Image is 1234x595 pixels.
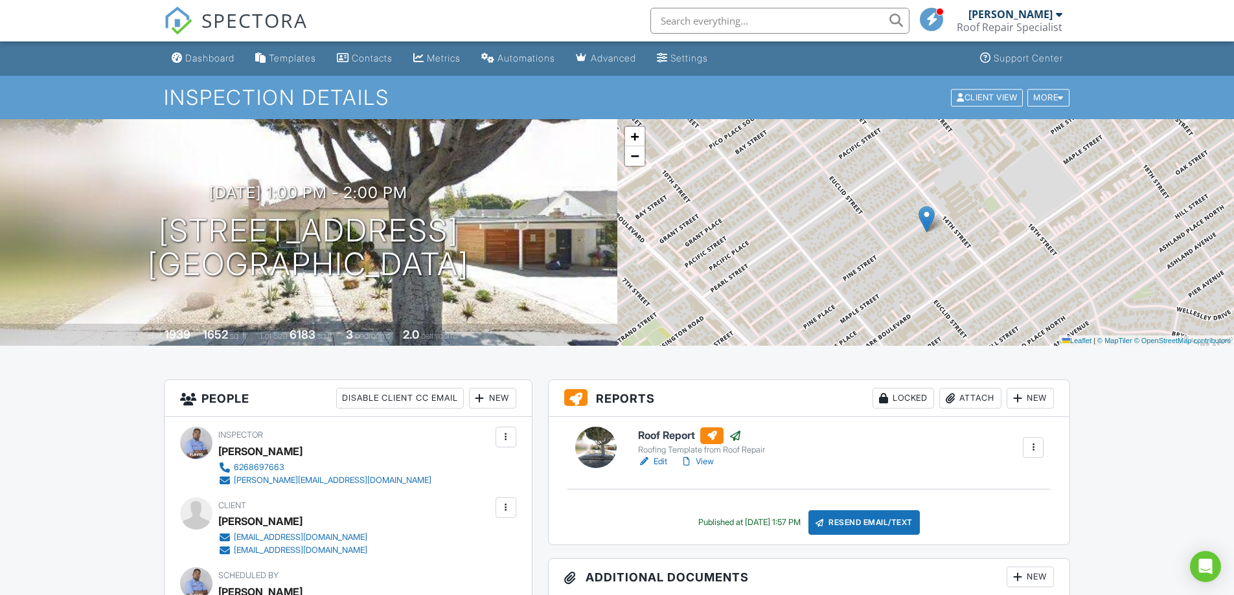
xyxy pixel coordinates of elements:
[290,328,315,341] div: 6183
[165,380,532,417] h3: People
[427,52,461,63] div: Metrics
[1007,567,1054,587] div: New
[1134,337,1231,344] a: © OpenStreetMap contributors
[698,517,801,528] div: Published at [DATE] 1:57 PM
[476,47,560,71] a: Automations (Basic)
[680,455,714,468] a: View
[1027,89,1069,106] div: More
[957,21,1062,34] div: Roof Repair Specialist
[591,52,636,63] div: Advanced
[939,388,1001,409] div: Attach
[1062,337,1091,344] a: Leaflet
[1093,337,1095,344] span: |
[873,388,934,409] div: Locked
[250,47,321,71] a: Templates
[218,461,431,474] a: 6268697663
[638,445,765,455] div: Roofing Template from Roof Repair
[218,544,367,557] a: [EMAIL_ADDRESS][DOMAIN_NAME]
[218,570,279,580] span: Scheduled By
[234,462,284,473] div: 6268697663
[218,511,303,531] div: [PERSON_NAME]
[165,328,190,341] div: 1939
[218,500,246,510] span: Client
[1007,388,1054,409] div: New
[1097,337,1132,344] a: © MapTiler
[346,328,353,341] div: 3
[209,184,407,201] h3: [DATE] 1:00 pm - 2:00 pm
[260,331,288,341] span: Lot Size
[625,127,645,146] a: Zoom in
[919,206,935,232] img: Marker
[630,128,639,144] span: +
[421,331,458,341] span: bathrooms
[185,52,234,63] div: Dashboard
[332,47,398,71] a: Contacts
[950,92,1026,102] a: Client View
[164,6,192,35] img: The Best Home Inspection Software - Spectora
[218,531,367,544] a: [EMAIL_ADDRESS][DOMAIN_NAME]
[355,331,391,341] span: bedrooms
[497,52,555,63] div: Automations
[164,17,308,45] a: SPECTORA
[994,52,1063,63] div: Support Center
[201,6,308,34] span: SPECTORA
[968,8,1053,21] div: [PERSON_NAME]
[230,331,248,341] span: sq. ft.
[408,47,466,71] a: Metrics
[650,8,909,34] input: Search everything...
[234,532,367,543] div: [EMAIL_ADDRESS][DOMAIN_NAME]
[403,328,419,341] div: 2.0
[164,86,1071,109] h1: Inspection Details
[951,89,1023,106] div: Client View
[166,47,240,71] a: Dashboard
[234,475,431,486] div: [PERSON_NAME][EMAIL_ADDRESS][DOMAIN_NAME]
[203,328,228,341] div: 1652
[317,331,334,341] span: sq.ft.
[1190,551,1221,582] div: Open Intercom Messenger
[975,47,1068,71] a: Support Center
[148,214,469,282] h1: [STREET_ADDRESS] [GEOGRAPHIC_DATA]
[218,474,431,487] a: [PERSON_NAME][EMAIL_ADDRESS][DOMAIN_NAME]
[638,427,765,456] a: Roof Report Roofing Template from Roof Repair
[218,430,263,440] span: Inspector
[571,47,641,71] a: Advanced
[549,380,1070,417] h3: Reports
[336,388,464,409] div: Disable Client CC Email
[652,47,713,71] a: Settings
[670,52,708,63] div: Settings
[218,442,303,461] div: [PERSON_NAME]
[630,148,639,164] span: −
[625,146,645,166] a: Zoom out
[808,510,920,535] div: Resend Email/Text
[234,545,367,556] div: [EMAIL_ADDRESS][DOMAIN_NAME]
[352,52,393,63] div: Contacts
[469,388,516,409] div: New
[638,455,667,468] a: Edit
[269,52,316,63] div: Templates
[148,331,163,341] span: Built
[638,427,765,444] h6: Roof Report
